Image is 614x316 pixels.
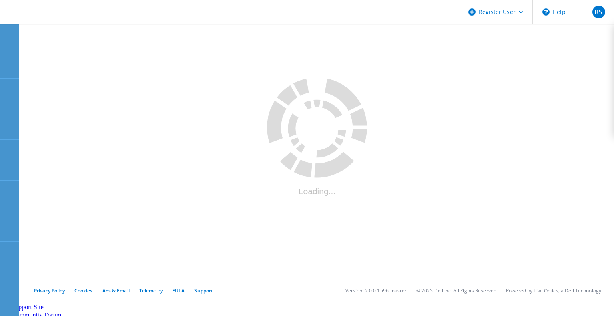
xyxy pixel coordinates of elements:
a: Telemetry [139,287,163,294]
span: BS [594,9,602,15]
svg: \n [542,8,550,16]
a: Support [194,287,213,294]
a: EULA [172,287,185,294]
div: Loading... [267,187,367,196]
a: Privacy Policy [34,287,65,294]
li: Powered by Live Optics, a Dell Technology [506,287,601,294]
a: Ads & Email [102,287,130,294]
a: Cookies [74,287,93,294]
a: Support Site [12,304,44,310]
li: © 2025 Dell Inc. All Rights Reserved [416,287,496,294]
li: Version: 2.0.0.1596-master [345,287,407,294]
a: Live Optics Dashboard [8,16,94,22]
